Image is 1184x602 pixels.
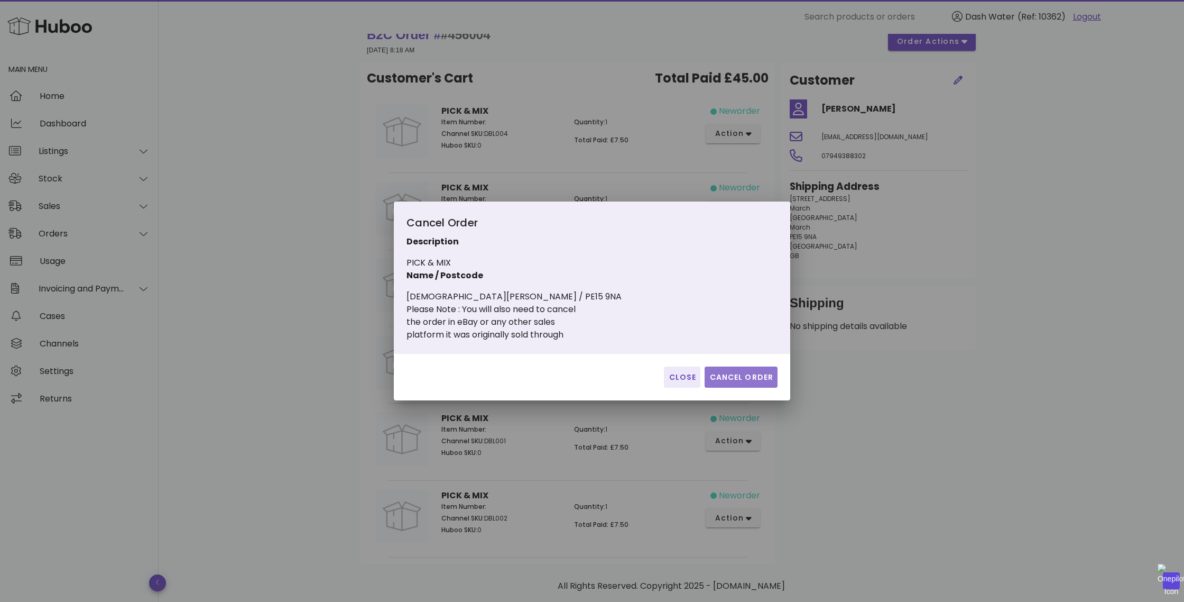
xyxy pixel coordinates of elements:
[668,372,696,383] span: Close
[664,367,700,388] button: Close
[406,235,644,248] p: Description
[709,372,773,383] span: Cancel Order
[705,367,778,388] button: Cancel Order
[406,303,644,341] div: Please Note : You will also need to cancel the order in eBay or any other sales platform it was o...
[406,269,644,282] p: Name / Postcode
[406,214,644,341] div: PICK & MIX [DEMOGRAPHIC_DATA][PERSON_NAME] / PE15 9NA
[406,214,644,235] div: Cancel Order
